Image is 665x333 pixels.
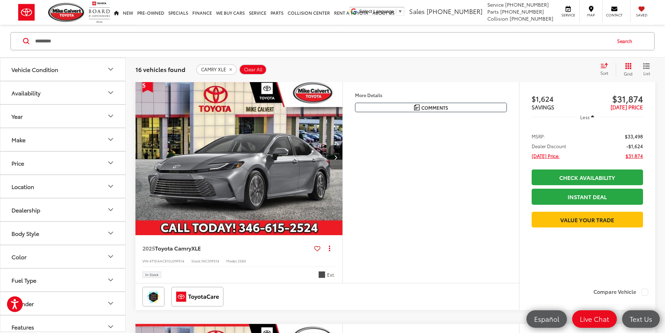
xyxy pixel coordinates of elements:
span: [PHONE_NUMBER] [505,1,549,8]
div: Availability [106,88,115,97]
button: ColorColor [0,245,126,268]
span: [PHONE_NUMBER] [500,8,544,15]
div: Fuel Type [106,276,115,284]
div: Cylinder [12,300,34,306]
span: VIN: [142,258,149,263]
div: Color [12,253,27,260]
span: Dealer Discount [532,143,566,150]
div: Color [106,252,115,261]
span: 2025 [142,244,155,252]
img: Toyota Safety Sense Mike Calvert Toyota Houston TX [144,288,163,305]
button: Vehicle ConditionVehicle Condition [0,58,126,80]
button: remove CAMRY%20XLE [196,64,237,74]
div: Availability [12,89,40,96]
span: $33,498 [625,133,643,140]
span: $1,624 [532,93,588,104]
button: Search [611,32,642,50]
div: Dealership [12,206,40,213]
span: Model: [226,258,238,263]
span: ▼ [398,9,402,14]
span: [DATE] PRICE [611,103,643,111]
span: Stock: [191,258,201,263]
a: Instant Deal [532,189,643,204]
span: Get Price Drop Alert [142,79,153,93]
button: Next image [328,145,342,169]
button: List View [638,62,655,76]
div: Vehicle Condition [12,66,58,72]
button: Actions [323,242,335,254]
span: XLE [191,244,201,252]
div: Location [106,182,115,190]
div: Body Style [12,230,39,236]
span: Comments [421,104,448,111]
a: Value Your Trade [532,212,643,227]
button: Select sort value [597,62,616,76]
span: Service [487,1,504,8]
span: Live Chat [576,314,613,323]
span: Español [531,314,563,323]
div: Dealership [106,205,115,214]
img: Mike Calvert Toyota [48,3,85,22]
div: Price [106,159,115,167]
button: MakeMake [0,128,126,151]
a: 2025Toyota CamryXLE [142,244,311,252]
div: Year [12,113,23,119]
span: Ext. [327,272,335,278]
span: [PHONE_NUMBER] [510,15,553,22]
button: Fuel TypeFuel Type [0,268,126,291]
span: [PHONE_NUMBER] [427,7,482,16]
span: MSRP: [532,133,545,140]
span: SAVINGS [532,103,554,111]
img: ToyotaCare Mike Calvert Toyota Houston TX [173,288,222,305]
div: Location [12,183,34,189]
div: Vehicle Condition [106,65,115,73]
label: Compare Vehicle [593,289,648,296]
span: 4T1DAACK1SU39F514 [149,258,184,263]
span: Sort [600,70,608,76]
span: $31,874 [626,152,643,159]
a: Live Chat [572,310,617,328]
h4: More Details [355,93,507,97]
div: Price [12,159,24,166]
button: Grid View [616,62,638,76]
span: [DATE] Price: [532,152,560,159]
button: DealershipDealership [0,198,126,221]
span: Collision [487,15,508,22]
img: Comments [414,104,420,110]
button: Body StyleBody Style [0,222,126,244]
button: Clear All [239,64,267,74]
div: Body Style [106,229,115,237]
span: In Stock [145,273,158,276]
div: Cylinder [106,299,115,307]
span: 16 vehicles found [135,65,185,73]
button: CylinderCylinder [0,292,126,314]
button: YearYear [0,104,126,127]
img: 2025 Toyota Camry XLE [135,79,343,236]
div: Features [12,323,34,330]
div: Make [12,136,25,143]
span: Text Us [626,314,656,323]
button: PricePrice [0,151,126,174]
a: Español [526,310,567,328]
span: -$1,624 [626,143,643,150]
a: Text Us [622,310,660,328]
span: Clear All [244,66,263,72]
div: Fuel Type [12,276,36,283]
div: 2025 Toyota Camry XLE 0 [135,79,343,235]
button: Less [577,111,598,123]
button: AvailabilityAvailability [0,81,126,104]
span: Parts [487,8,499,15]
span: Contact [606,13,622,17]
input: Search by Make, Model, or Keyword [35,32,611,49]
button: Comments [355,103,507,112]
button: LocationLocation [0,175,126,197]
span: CAMRY XLE [201,66,226,72]
span: 2560 [238,258,246,263]
span: List [643,70,650,76]
span: Map [583,13,599,17]
div: Year [106,112,115,120]
div: Make [106,135,115,144]
span: Less [580,114,590,120]
span: Heavy Metal [318,271,325,278]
